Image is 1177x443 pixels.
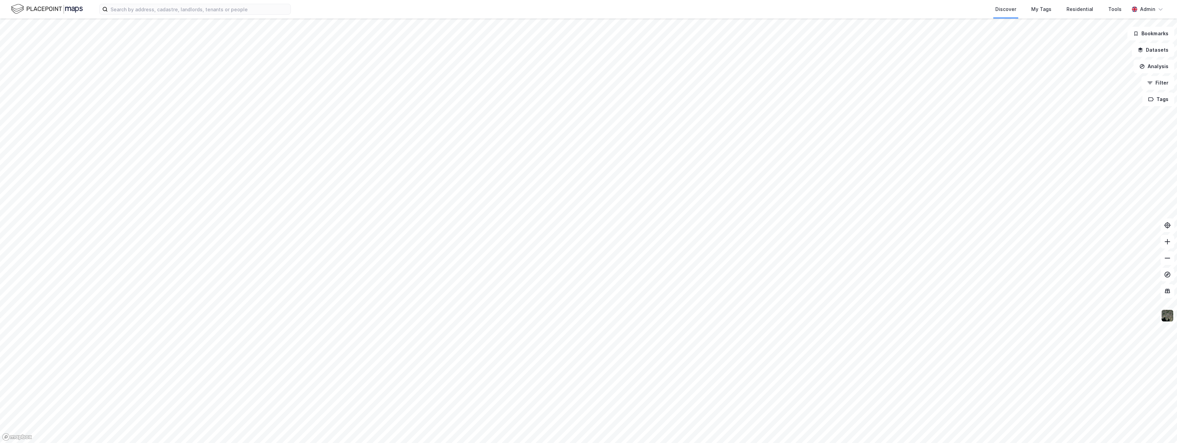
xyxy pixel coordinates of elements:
[1066,5,1093,13] div: Residential
[1140,5,1155,13] div: Admin
[108,4,290,14] input: Search by address, cadastre, landlords, tenants or people
[1108,5,1122,13] div: Tools
[1143,410,1177,443] iframe: Chat Widget
[1031,5,1051,13] div: My Tags
[995,5,1016,13] div: Discover
[11,3,83,15] img: logo.f888ab2527a4732fd821a326f86c7f29.svg
[1143,410,1177,443] div: Widżet czatu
